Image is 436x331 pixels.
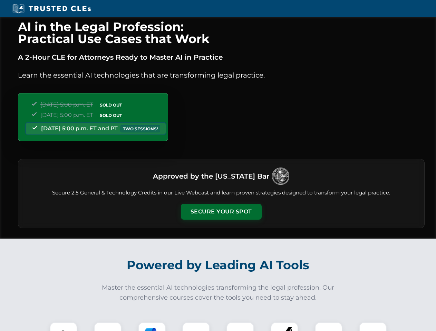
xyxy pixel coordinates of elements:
p: A 2-Hour CLE for Attorneys Ready to Master AI in Practice [18,52,425,63]
h1: AI in the Legal Profession: Practical Use Cases that Work [18,21,425,45]
p: Learn the essential AI technologies that are transforming legal practice. [18,70,425,81]
span: SOLD OUT [97,112,124,119]
img: Trusted CLEs [10,3,93,14]
h2: Powered by Leading AI Tools [27,253,409,277]
p: Master the essential AI technologies transforming the legal profession. Our comprehensive courses... [97,283,339,303]
h3: Approved by the [US_STATE] Bar [153,170,269,182]
img: Logo [272,168,289,185]
p: Secure 2.5 General & Technology Credits in our Live Webcast and learn proven strategies designed ... [27,189,416,197]
span: [DATE] 5:00 p.m. ET [40,101,93,108]
button: Secure Your Spot [181,204,262,220]
span: SOLD OUT [97,101,124,109]
span: [DATE] 5:00 p.m. ET [40,112,93,118]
